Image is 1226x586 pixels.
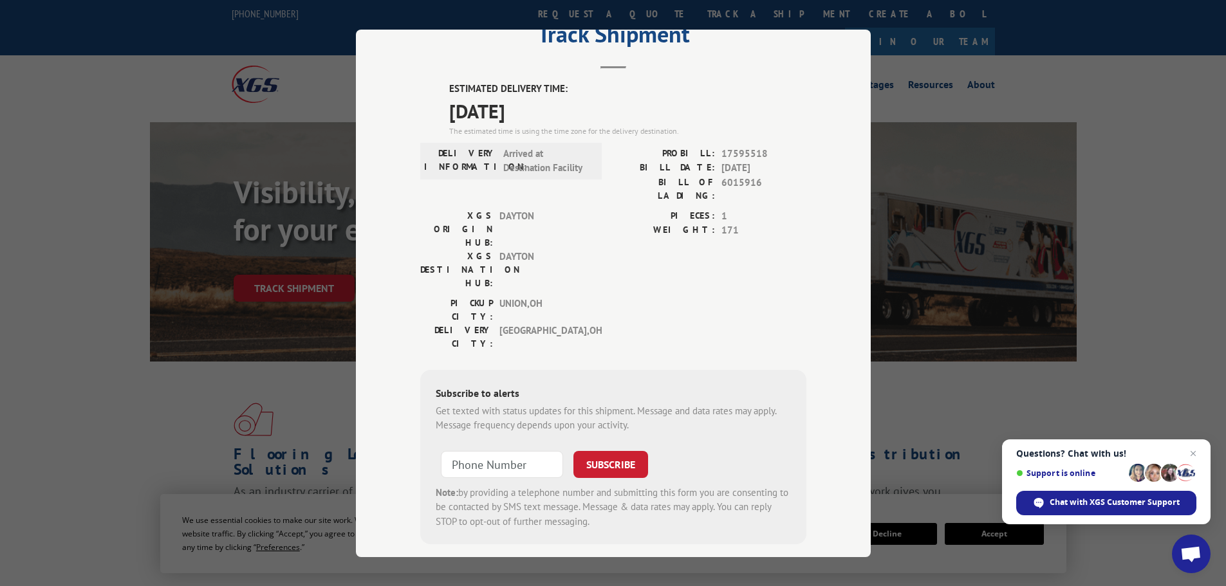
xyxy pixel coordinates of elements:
strong: Note: [436,486,458,498]
label: DELIVERY CITY: [420,323,493,350]
span: DAYTON [499,208,586,249]
div: Subscribe to alerts [436,385,791,403]
label: WEIGHT: [613,223,715,238]
span: 171 [721,223,806,238]
input: Phone Number [441,450,563,477]
span: 6015916 [721,175,806,202]
span: Chat with XGS Customer Support [1016,491,1196,515]
label: XGS ORIGIN HUB: [420,208,493,249]
label: BILL DATE: [613,161,715,176]
div: The estimated time is using the time zone for the delivery destination. [449,125,806,136]
span: DAYTON [499,249,586,289]
span: UNION , OH [499,296,586,323]
div: Get texted with status updates for this shipment. Message and data rates may apply. Message frequ... [436,403,791,432]
span: [GEOGRAPHIC_DATA] , OH [499,323,586,350]
label: ESTIMATED DELIVERY TIME: [449,82,806,96]
h2: Track Shipment [420,25,806,50]
span: Arrived at Destination Facility [503,146,590,175]
span: [DATE] [721,161,806,176]
span: Chat with XGS Customer Support [1050,497,1180,508]
label: BILL OF LADING: [613,175,715,202]
label: PROBILL: [613,146,715,161]
span: Questions? Chat with us! [1016,448,1196,459]
button: SUBSCRIBE [573,450,648,477]
label: XGS DESTINATION HUB: [420,249,493,289]
div: by providing a telephone number and submitting this form you are consenting to be contacted by SM... [436,485,791,529]
span: 17595518 [721,146,806,161]
a: Open chat [1172,535,1211,573]
span: 1 [721,208,806,223]
span: Support is online [1016,468,1124,478]
label: PICKUP CITY: [420,296,493,323]
label: DELIVERY INFORMATION: [424,146,497,175]
label: PIECES: [613,208,715,223]
span: [DATE] [449,96,806,125]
